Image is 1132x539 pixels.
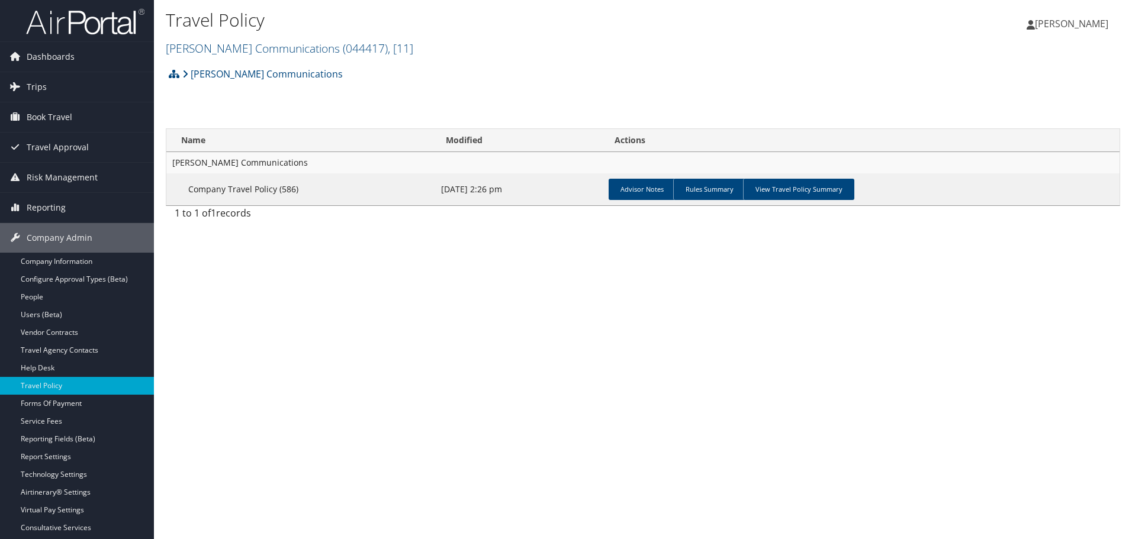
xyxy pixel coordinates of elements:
span: Reporting [27,193,66,222]
th: Actions [604,129,1120,152]
span: 1 [211,206,216,220]
a: [PERSON_NAME] [1027,6,1120,41]
td: [DATE] 2:26 pm [435,173,604,205]
h1: Travel Policy [166,8,802,33]
a: Rules Summary [673,179,745,200]
a: [PERSON_NAME] Communications [182,62,343,86]
a: [PERSON_NAME] Communications [166,40,413,56]
span: Trips [27,72,47,102]
a: Advisor Notes [609,179,676,200]
span: Risk Management [27,163,98,192]
th: Modified: activate to sort column ascending [435,129,604,152]
span: Book Travel [27,102,72,132]
td: [PERSON_NAME] Communications [166,152,1120,173]
span: , [ 11 ] [388,40,413,56]
span: [PERSON_NAME] [1035,17,1108,30]
img: airportal-logo.png [26,8,144,35]
div: 1 to 1 of records [175,206,395,226]
span: ( 044417 ) [343,40,388,56]
th: Name: activate to sort column ascending [166,129,435,152]
a: View Travel Policy Summary [743,179,854,200]
td: Company Travel Policy (586) [166,173,435,205]
span: Dashboards [27,42,75,72]
span: Company Admin [27,223,92,253]
span: Travel Approval [27,133,89,162]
